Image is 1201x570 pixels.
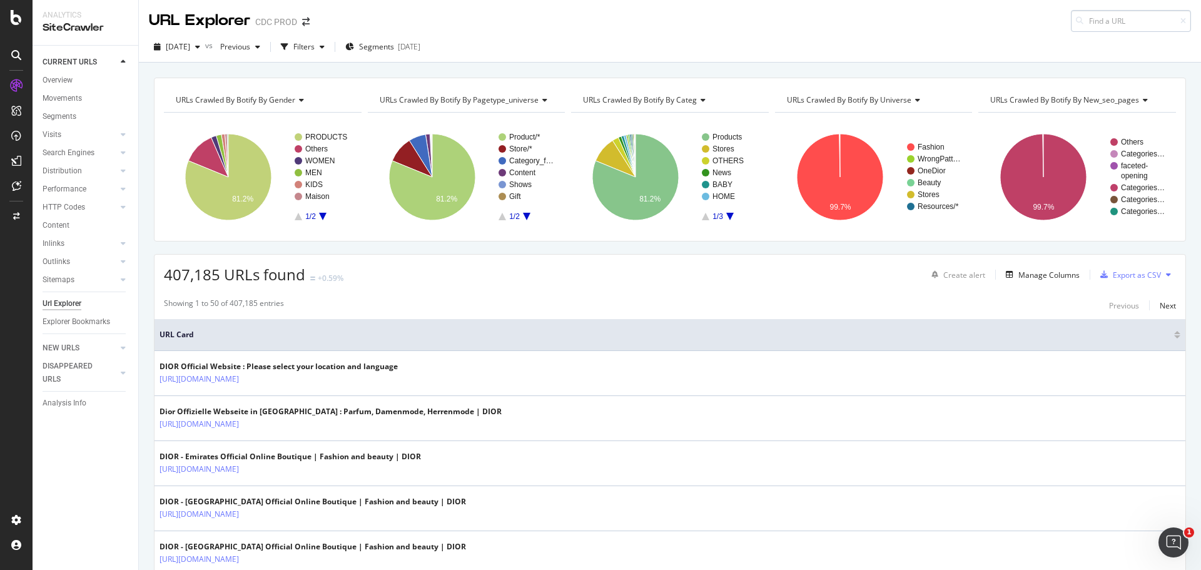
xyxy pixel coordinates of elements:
[205,40,215,51] span: vs
[43,397,86,410] div: Analysis Info
[160,406,502,417] div: Dior Offizielle Webseite in [GEOGRAPHIC_DATA] : Parfum, Damenmode, Herrenmode | DIOR
[712,212,723,221] text: 1/3
[918,166,946,175] text: OneDior
[160,418,239,430] a: [URL][DOMAIN_NAME]
[712,133,742,141] text: Products
[43,297,81,310] div: Url Explorer
[232,195,253,203] text: 81.2%
[305,133,347,141] text: PRODUCTS
[160,541,466,552] div: DIOR - [GEOGRAPHIC_DATA] Official Online Boutique | Fashion and beauty | DIOR
[276,37,330,57] button: Filters
[1109,300,1139,311] div: Previous
[43,110,76,123] div: Segments
[712,192,735,201] text: HOME
[318,273,343,283] div: +0.59%
[166,41,190,52] span: 2025 Sep. 19th
[583,94,697,105] span: URLs Crawled By Botify By categ
[787,94,911,105] span: URLs Crawled By Botify By universe
[160,373,239,385] a: [URL][DOMAIN_NAME]
[943,270,985,280] div: Create alert
[43,56,117,69] a: CURRENT URLS
[160,553,239,566] a: [URL][DOMAIN_NAME]
[918,190,940,199] text: Stores
[368,123,564,232] svg: A chart.
[43,201,117,214] a: HTTP Codes
[1001,267,1080,282] button: Manage Columns
[149,10,250,31] div: URL Explorer
[43,128,117,141] a: Visits
[509,180,532,189] text: Shows
[509,156,554,165] text: Category_f…
[302,18,310,26] div: arrow-right-arrow-left
[571,123,767,232] svg: A chart.
[1071,10,1191,32] input: Find a URL
[775,123,973,232] svg: A chart.
[1121,207,1165,216] text: Categories…
[43,342,117,355] a: NEW URLS
[1160,298,1176,313] button: Next
[43,183,86,196] div: Performance
[1184,527,1194,537] span: 1
[1095,265,1161,285] button: Export as CSV
[43,10,128,21] div: Analytics
[149,37,205,57] button: [DATE]
[43,21,128,35] div: SiteCrawler
[712,168,731,177] text: News
[305,180,323,189] text: KIDS
[509,133,540,141] text: Product/*
[43,74,73,87] div: Overview
[918,143,945,151] text: Fashion
[377,90,557,110] h4: URLs Crawled By Botify By pagetype_universe
[305,192,330,201] text: Maison
[43,297,129,310] a: Url Explorer
[1109,298,1139,313] button: Previous
[215,37,265,57] button: Previous
[305,145,328,153] text: Others
[1121,195,1165,204] text: Categories…
[43,165,117,178] a: Distribution
[978,123,1176,232] svg: A chart.
[43,92,129,105] a: Movements
[164,123,360,232] div: A chart.
[43,315,129,328] a: Explorer Bookmarks
[43,360,117,386] a: DISAPPEARED URLS
[712,156,744,165] text: OTHERS
[160,361,398,372] div: DIOR Official Website : Please select your location and language
[1018,270,1080,280] div: Manage Columns
[160,496,466,507] div: DIOR - [GEOGRAPHIC_DATA] Official Online Boutique | Fashion and beauty | DIOR
[380,94,539,105] span: URLs Crawled By Botify By pagetype_universe
[43,183,117,196] a: Performance
[43,273,117,287] a: Sitemaps
[359,41,394,52] span: Segments
[918,178,941,187] text: Beauty
[293,41,315,52] div: Filters
[340,37,425,57] button: Segments[DATE]
[829,203,851,211] text: 99.7%
[509,145,532,153] text: Store/*
[918,202,959,211] text: Resources/*
[43,165,82,178] div: Distribution
[1160,300,1176,311] div: Next
[43,74,129,87] a: Overview
[918,155,960,163] text: WrongPatt…
[436,195,457,203] text: 81.2%
[1113,270,1161,280] div: Export as CSV
[1121,150,1165,158] text: Categories…
[173,90,350,110] h4: URLs Crawled By Botify By gender
[1033,203,1055,211] text: 99.7%
[509,212,520,221] text: 1/2
[1121,161,1148,170] text: faceted-
[1121,171,1148,180] text: opening
[164,298,284,313] div: Showing 1 to 50 of 407,185 entries
[160,508,239,521] a: [URL][DOMAIN_NAME]
[305,212,316,221] text: 1/2
[990,94,1139,105] span: URLs Crawled By Botify By new_seo_pages
[988,90,1165,110] h4: URLs Crawled By Botify By new_seo_pages
[43,237,64,250] div: Inlinks
[398,41,420,52] div: [DATE]
[43,219,129,232] a: Content
[509,192,521,201] text: Gift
